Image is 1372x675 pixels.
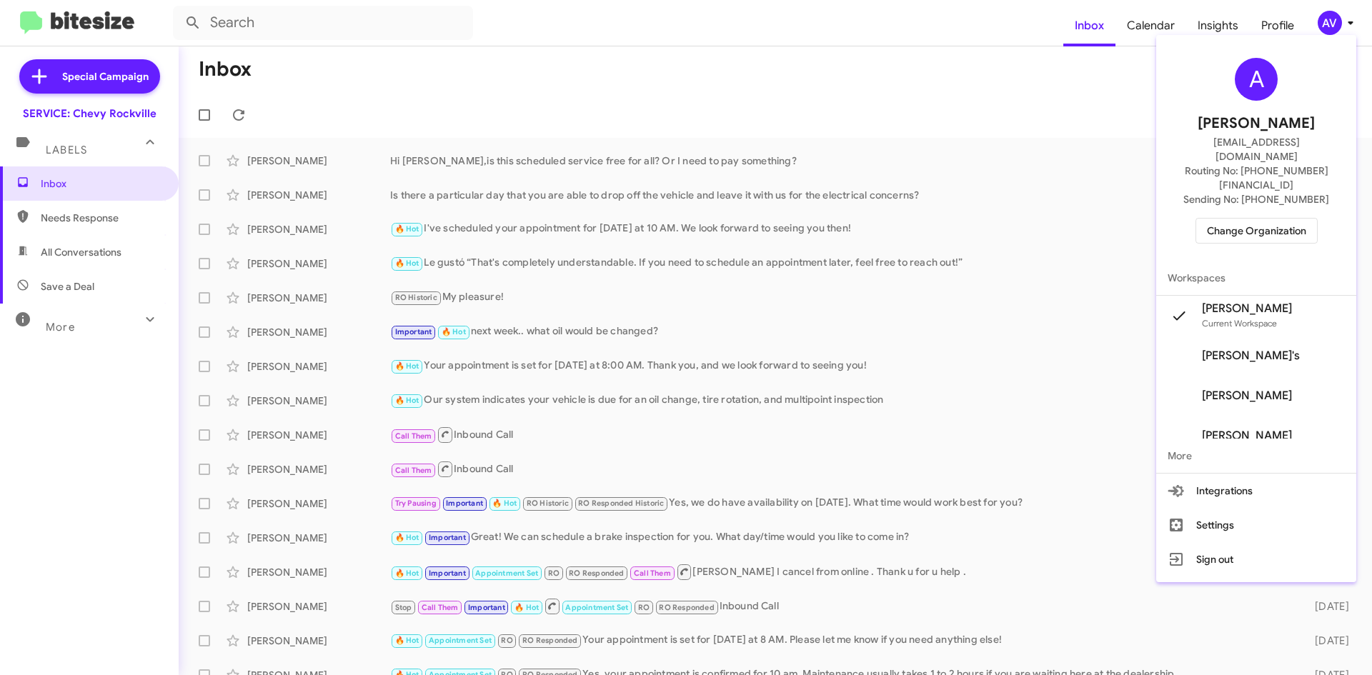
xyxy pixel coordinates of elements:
button: Integrations [1156,474,1356,508]
span: [PERSON_NAME] [1202,389,1292,403]
span: Change Organization [1207,219,1306,243]
button: Sign out [1156,542,1356,576]
div: A [1235,58,1278,101]
button: Change Organization [1195,218,1318,244]
span: [PERSON_NAME] [1198,112,1315,135]
span: Sending No: [PHONE_NUMBER] [1183,192,1329,206]
span: [PERSON_NAME] [1202,429,1292,443]
span: Workspaces [1156,261,1356,295]
span: Routing No: [PHONE_NUMBER][FINANCIAL_ID] [1173,164,1339,192]
span: Current Workspace [1202,318,1277,329]
button: Settings [1156,508,1356,542]
span: [PERSON_NAME] [1202,301,1292,316]
span: [EMAIL_ADDRESS][DOMAIN_NAME] [1173,135,1339,164]
span: More [1156,439,1356,473]
span: [PERSON_NAME]'s [1202,349,1300,363]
